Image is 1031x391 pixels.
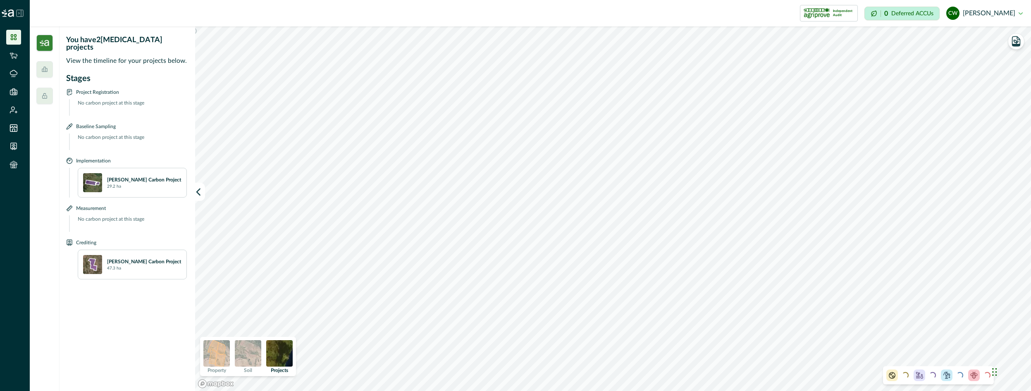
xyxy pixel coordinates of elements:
p: 29.2 ha [107,184,121,190]
p: 47.3 ha [107,265,121,272]
p: Soil [244,368,252,373]
p: Implementation [76,157,111,165]
canvas: Map [195,26,1031,391]
p: No carbon project at this stage [73,215,187,232]
a: Mapbox logo [198,379,234,389]
img: insight_carbon-39e2b7a3.png [36,35,53,51]
button: cadel watson[PERSON_NAME] [946,3,1023,23]
img: fsUBjph3D+YAAAAASUVORK5CYII= [83,173,102,192]
img: soil preview [235,340,261,367]
p: Property [208,368,226,373]
p: View the timeline for your projects below. [66,56,190,66]
img: property preview [203,340,230,367]
p: Crediting [76,238,96,246]
img: certification logo [804,7,830,20]
p: [PERSON_NAME] Carbon Project [107,258,181,265]
img: 0XLWlaGjzLQmKXHHzh1WAA0XplL85Ab9Bik0e8ABTwDAyBbwB5R4YLQeLRQapYmvaH9CRIojPS6bmqd4IhQY3PFmaKFPiVHhK... [83,255,102,274]
p: No carbon project at this stage [73,99,187,116]
iframe: Chat Widget [990,351,1031,391]
img: projects preview [266,340,293,367]
p: Measurement [76,204,106,212]
p: Independent Audit [833,9,854,17]
p: You have 2 [MEDICAL_DATA] projects [66,36,190,51]
p: Baseline Sampling [76,122,116,130]
img: Logo [2,10,14,17]
p: 0 [884,10,888,17]
p: No carbon project at this stage [73,134,187,150]
p: Project Registration [76,88,119,96]
p: Projects [271,368,288,373]
p: Deferred ACCUs [891,10,933,17]
div: Drag [992,360,997,384]
p: [PERSON_NAME] Carbon Project [107,176,181,184]
p: Stages [66,72,187,85]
